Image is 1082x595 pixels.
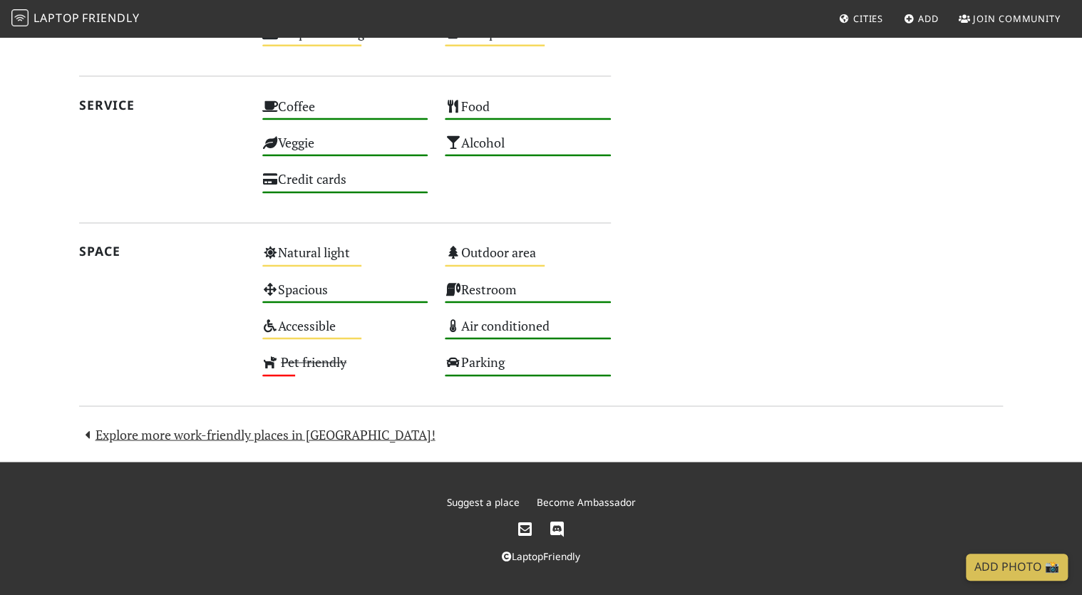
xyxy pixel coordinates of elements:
[281,353,346,371] s: Pet friendly
[918,12,939,25] span: Add
[436,314,619,351] div: Air conditioned
[436,278,619,314] div: Restroom
[254,95,437,131] div: Coffee
[82,10,139,26] span: Friendly
[973,12,1061,25] span: Join Community
[436,95,619,131] div: Food
[79,425,436,443] a: Explore more work-friendly places in [GEOGRAPHIC_DATA]!
[79,244,245,259] h2: Space
[966,554,1068,581] a: Add Photo 📸
[502,549,580,562] a: LaptopFriendly
[254,167,437,204] div: Credit cards
[11,9,29,26] img: LaptopFriendly
[254,314,437,351] div: Accessible
[79,98,245,113] h2: Service
[898,6,944,31] a: Add
[254,21,437,58] div: People working
[436,241,619,277] div: Outdoor area
[254,278,437,314] div: Spacious
[436,131,619,167] div: Alcohol
[436,351,619,387] div: Parking
[34,10,80,26] span: Laptop
[254,131,437,167] div: Veggie
[79,24,245,39] h2: Community
[11,6,140,31] a: LaptopFriendly LaptopFriendly
[447,495,520,508] a: Suggest a place
[833,6,889,31] a: Cities
[853,12,883,25] span: Cities
[436,21,619,58] div: Group tables
[254,241,437,277] div: Natural light
[537,495,636,508] a: Become Ambassador
[953,6,1066,31] a: Join Community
